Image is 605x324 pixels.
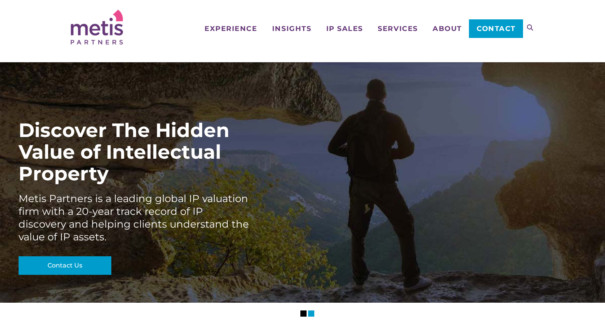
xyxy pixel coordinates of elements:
[433,25,462,32] span: About
[477,25,516,32] span: Contact
[205,25,257,32] span: Experience
[308,310,314,317] li: Slider Page 2
[19,256,111,275] a: Contact Us
[272,25,311,32] span: Insights
[469,19,523,38] a: Contact
[71,10,123,45] img: Metis Partners
[378,25,418,32] span: Services
[19,120,251,185] div: Discover The Hidden Value of Intellectual Property
[300,310,307,317] li: Slider Page 1
[19,192,251,243] div: Metis Partners is a leading global IP valuation firm with a 20-year track record of IP discovery ...
[326,25,363,32] span: IP Sales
